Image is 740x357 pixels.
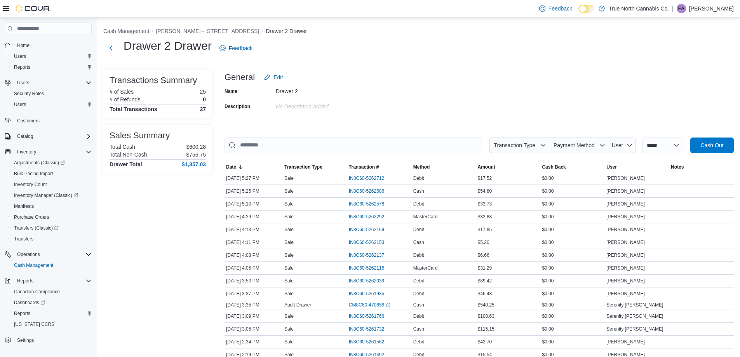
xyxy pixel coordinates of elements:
[413,226,424,233] span: Debit
[478,313,494,319] span: $100.63
[8,201,95,212] button: Manifests
[2,334,95,346] button: Settings
[5,37,92,354] nav: Complex example
[349,263,392,273] button: IN8C60-5262115
[478,252,489,258] span: $6.66
[17,337,34,343] span: Settings
[14,53,26,59] span: Users
[8,168,95,179] button: Bulk Pricing Import
[11,212,92,222] span: Purchase Orders
[677,4,686,13] div: Erin Anderson
[349,225,392,234] button: IN8C60-5262169
[548,5,572,12] span: Feedback
[203,96,206,103] p: 0
[186,144,206,150] p: $600.28
[478,339,492,345] span: $42.70
[284,326,294,332] p: Sale
[606,226,645,233] span: [PERSON_NAME]
[540,276,605,286] div: $0.00
[489,138,549,153] button: Transaction Type
[17,149,36,155] span: Inventory
[276,85,380,94] div: Drawer 2
[386,303,390,308] svg: External link
[2,115,95,126] button: Customers
[11,234,92,244] span: Transfers
[540,174,605,183] div: $0.00
[17,251,40,258] span: Operations
[540,186,605,196] div: $0.00
[700,141,723,149] span: Cash Out
[349,312,392,321] button: IN8C60-5261766
[349,276,392,286] button: IN8C60-5262039
[225,251,283,260] div: [DATE] 4:08 PM
[284,214,294,220] p: Sale
[17,133,33,139] span: Catalog
[17,42,30,49] span: Home
[14,147,92,157] span: Inventory
[284,201,294,207] p: Sale
[11,100,29,109] a: Users
[478,302,494,308] span: $540.25
[2,40,95,51] button: Home
[542,164,566,170] span: Cash Back
[284,339,294,345] p: Sale
[11,52,29,61] a: Users
[14,335,92,345] span: Settings
[14,289,60,295] span: Canadian Compliance
[11,89,92,98] span: Security Roles
[606,175,645,181] span: [PERSON_NAME]
[200,89,206,95] p: 25
[540,238,605,247] div: $0.00
[8,223,95,233] a: Transfers (Classic)
[8,319,95,330] button: [US_STATE] CCRS
[540,324,605,334] div: $0.00
[413,175,424,181] span: Debit
[540,212,605,221] div: $0.00
[476,162,541,172] button: Amount
[540,312,605,321] div: $0.00
[14,276,37,286] button: Reports
[690,138,734,153] button: Cash Out
[110,161,142,167] h4: Drawer Total
[284,291,294,297] p: Sale
[14,78,92,87] span: Users
[225,73,255,82] h3: General
[478,175,492,181] span: $17.52
[2,77,95,88] button: Users
[347,162,412,172] button: Transaction #
[349,326,384,332] span: IN8C60-5261732
[14,40,92,50] span: Home
[8,179,95,190] button: Inventory Count
[606,265,645,271] span: [PERSON_NAME]
[554,142,595,148] span: Payment Method
[216,40,256,56] a: Feedback
[225,225,283,234] div: [DATE] 4:13 PM
[11,320,57,329] a: [US_STATE] CCRS
[349,238,392,247] button: IN8C60-5262153
[349,289,392,298] button: IN8C60-5261935
[413,239,424,246] span: Cash
[11,298,92,307] span: Dashboards
[16,5,50,12] img: Cova
[11,169,56,178] a: Bulk Pricing Import
[540,225,605,234] div: $0.00
[413,313,424,319] span: Debit
[14,181,47,188] span: Inventory Count
[261,70,286,85] button: Edit
[478,265,492,271] span: $31.29
[225,324,283,334] div: [DATE] 3:05 PM
[349,313,384,319] span: IN8C60-5261766
[225,212,283,221] div: [DATE] 4:29 PM
[609,4,669,13] p: True North Cannabis Co.
[606,291,645,297] span: [PERSON_NAME]
[17,80,29,86] span: Users
[8,88,95,99] button: Security Roles
[672,4,674,13] p: |
[349,337,392,347] button: IN8C60-5261562
[8,62,95,73] button: Reports
[606,252,645,258] span: [PERSON_NAME]
[606,239,645,246] span: [PERSON_NAME]
[110,96,140,103] h6: # of Refunds
[11,309,33,318] a: Reports
[14,116,43,125] a: Customers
